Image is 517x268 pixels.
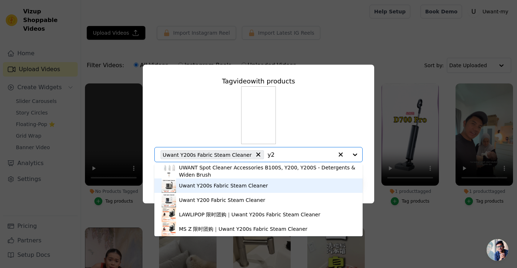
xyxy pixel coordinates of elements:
[162,164,176,178] img: product thumbnail
[163,151,252,159] span: Uwant Y200s Fabric Steam Cleaner
[154,76,363,86] div: Tag video with products
[179,196,265,204] div: Uwant Y200 Fabric Steam Cleaner
[179,225,307,233] div: MS Z 限时团购｜Uwant Y200s Fabric Steam Cleaner
[179,211,320,218] div: LAWLIPOP 限时团购｜Uwant Y200s Fabric Steam Cleaner
[162,178,176,193] img: product thumbnail
[162,193,176,207] img: product thumbnail
[487,239,508,261] div: Open chat
[179,164,355,178] div: UWANT Spot Cleaner Accessories B100S, Y200, Y200S - Detergents & Widen Brush
[162,207,176,222] img: product thumbnail
[162,222,176,236] img: product thumbnail
[179,182,268,189] div: Uwant Y200s Fabric Steam Cleaner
